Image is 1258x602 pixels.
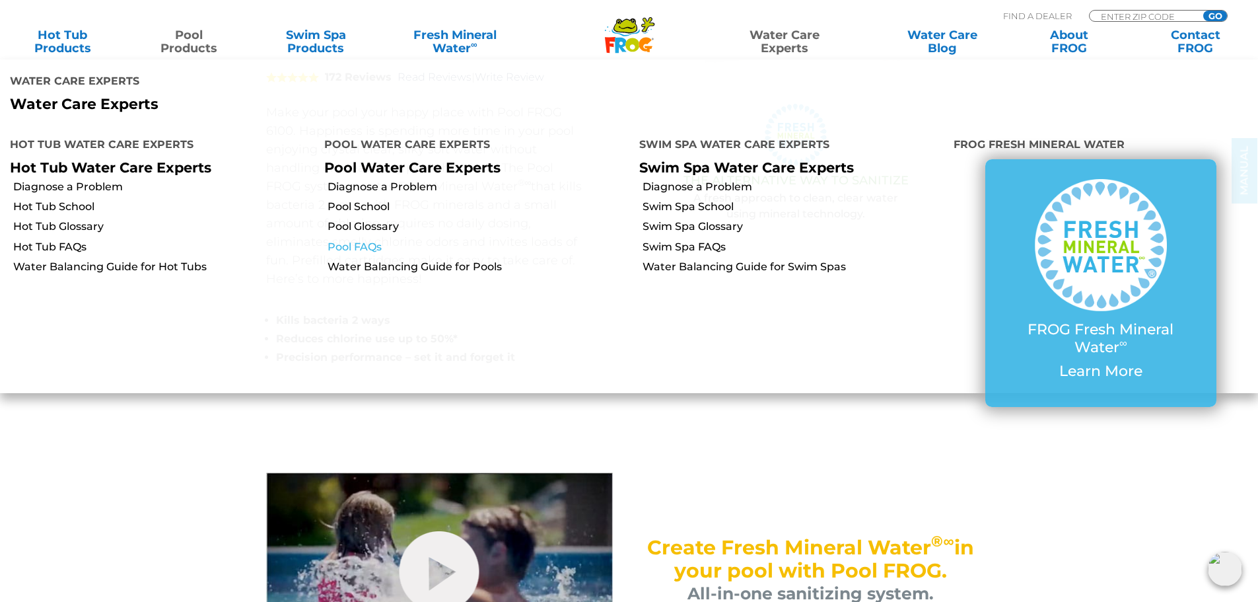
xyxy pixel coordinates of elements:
h4: Pool Water Care Experts [324,133,619,159]
a: PoolProducts [140,28,238,55]
sup: ®∞ [931,532,954,550]
a: Pool FAQs [328,240,629,254]
a: Diagnose a Problem [13,180,314,194]
h4: Water Care Experts [10,69,619,96]
a: Swim SpaProducts [267,28,365,55]
a: Diagnose a Problem [643,180,944,194]
a: Swim Spa FAQs [643,240,944,254]
a: Fresh MineralWater∞ [393,28,516,55]
p: Find A Dealer [1003,10,1072,22]
h4: Hot Tub Water Care Experts [10,133,304,159]
a: Hot Tub Glossary [13,219,314,234]
a: Diagnose a Problem [328,180,629,194]
h4: Swim Spa Water Care Experts [639,133,934,159]
a: ContactFROG [1146,28,1245,55]
a: Water CareExperts [705,28,864,55]
a: Water CareBlog [893,28,991,55]
a: Pool Glossary [328,219,629,234]
a: Hot Tub FAQs [13,240,314,254]
a: FROG Fresh Mineral Water∞ Learn More [1012,179,1190,387]
a: Swim Spa School [643,200,944,214]
p: FROG Fresh Mineral Water [1012,321,1190,356]
a: Hot Tub School [13,200,314,214]
h4: FROG Fresh Mineral Water [954,133,1248,159]
a: Swim Spa Water Care Experts [639,159,854,176]
img: openIcon [1208,552,1242,586]
a: Pool Water Care Experts [324,159,501,176]
a: Water Balancing Guide for Pools [328,260,629,274]
a: AboutFROG [1020,28,1118,55]
a: Hot TubProducts [13,28,112,55]
input: Zip Code Form [1100,11,1189,22]
sup: ∞ [1119,336,1127,350]
p: Water Care Experts [10,96,619,113]
a: Pool School [328,200,629,214]
a: Hot Tub Water Care Experts [10,159,211,176]
a: Water Balancing Guide for Hot Tubs [13,260,314,274]
a: Water Balancing Guide for Swim Spas [643,260,944,274]
span: Create Fresh Mineral Water in your pool with Pool FROG. [647,535,973,583]
sup: ∞ [471,39,477,50]
a: Swim Spa Glossary [643,219,944,234]
input: GO [1203,11,1227,21]
p: Learn More [1012,363,1190,380]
